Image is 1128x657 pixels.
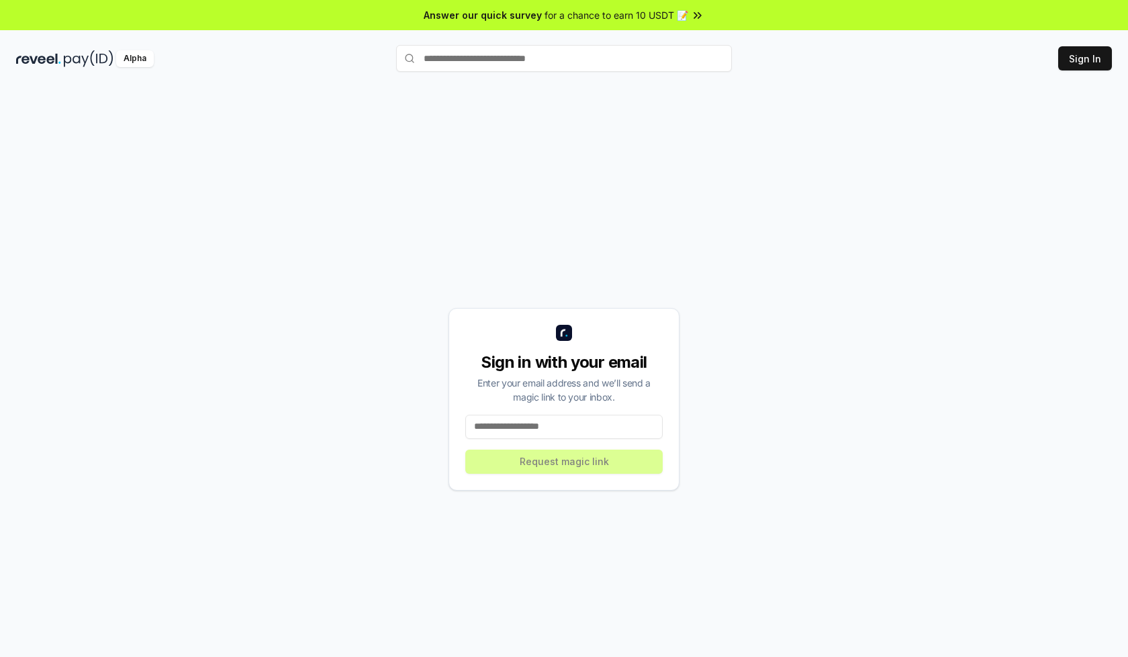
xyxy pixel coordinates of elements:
[64,50,113,67] img: pay_id
[16,50,61,67] img: reveel_dark
[545,8,688,22] span: for a chance to earn 10 USDT 📝
[424,8,542,22] span: Answer our quick survey
[116,50,154,67] div: Alpha
[465,376,663,404] div: Enter your email address and we’ll send a magic link to your inbox.
[465,352,663,373] div: Sign in with your email
[1058,46,1112,70] button: Sign In
[556,325,572,341] img: logo_small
